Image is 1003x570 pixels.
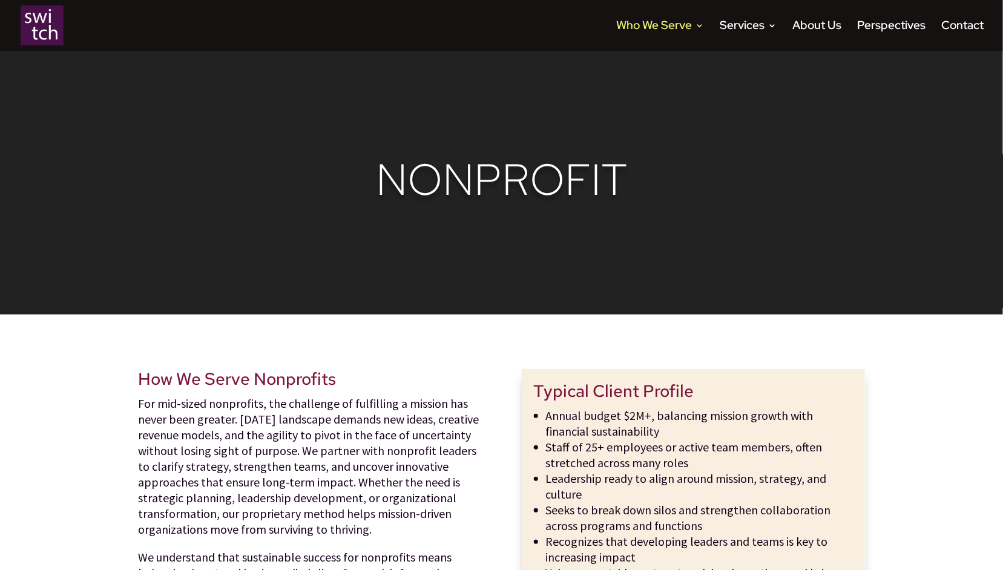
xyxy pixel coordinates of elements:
h2: How We Serve Nonprofits [139,369,482,396]
p: For mid-sized nonprofits, the challenge of fulfilling a mission has never been greater. [DATE] la... [139,396,482,549]
li: Leadership ready to align around mission, strategy, and culture [546,471,853,502]
a: Contact [941,21,984,51]
h1: Nonprofit [139,154,865,212]
li: Staff of 25+ employees or active team members, often stretched across many roles [546,439,853,471]
a: About Us [792,21,841,51]
a: Who We Serve [616,21,704,51]
li: Seeks to break down silos and strengthen collaboration across programs and functions [546,502,853,534]
h2: Typical Client Profile [534,381,853,408]
a: Perspectives [857,21,926,51]
li: Annual budget $2M+, balancing mission growth with financial sustainability [546,408,853,439]
a: Services [720,21,777,51]
li: Recognizes that developing leaders and teams is key to increasing impact [546,534,853,565]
